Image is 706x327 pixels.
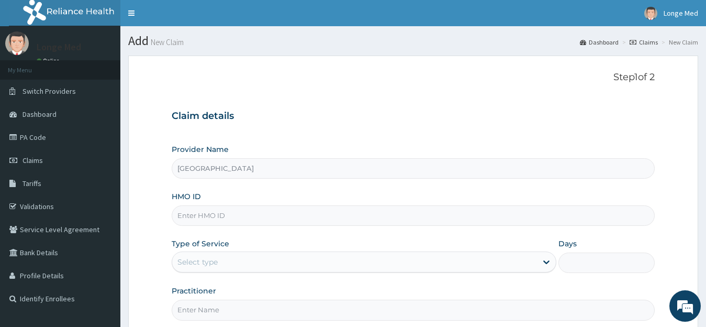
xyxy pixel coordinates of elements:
label: Days [558,238,577,249]
h1: Add [128,34,698,48]
span: Claims [23,156,43,165]
input: Enter Name [172,300,655,320]
a: Dashboard [580,38,619,47]
a: Claims [630,38,658,47]
span: Dashboard [23,110,57,119]
label: HMO ID [172,191,201,202]
img: User Image [644,7,657,20]
div: Select type [177,257,218,267]
span: Tariffs [23,179,41,188]
span: Longe Med [664,8,698,18]
a: Online [37,57,62,64]
p: Longe Med [37,42,81,52]
span: Switch Providers [23,86,76,96]
input: Enter HMO ID [172,205,655,226]
label: Practitioner [172,286,216,296]
small: New Claim [149,38,184,46]
p: Step 1 of 2 [172,72,655,83]
label: Provider Name [172,144,229,155]
img: User Image [5,31,29,55]
li: New Claim [659,38,698,47]
label: Type of Service [172,238,229,249]
h3: Claim details [172,111,655,122]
